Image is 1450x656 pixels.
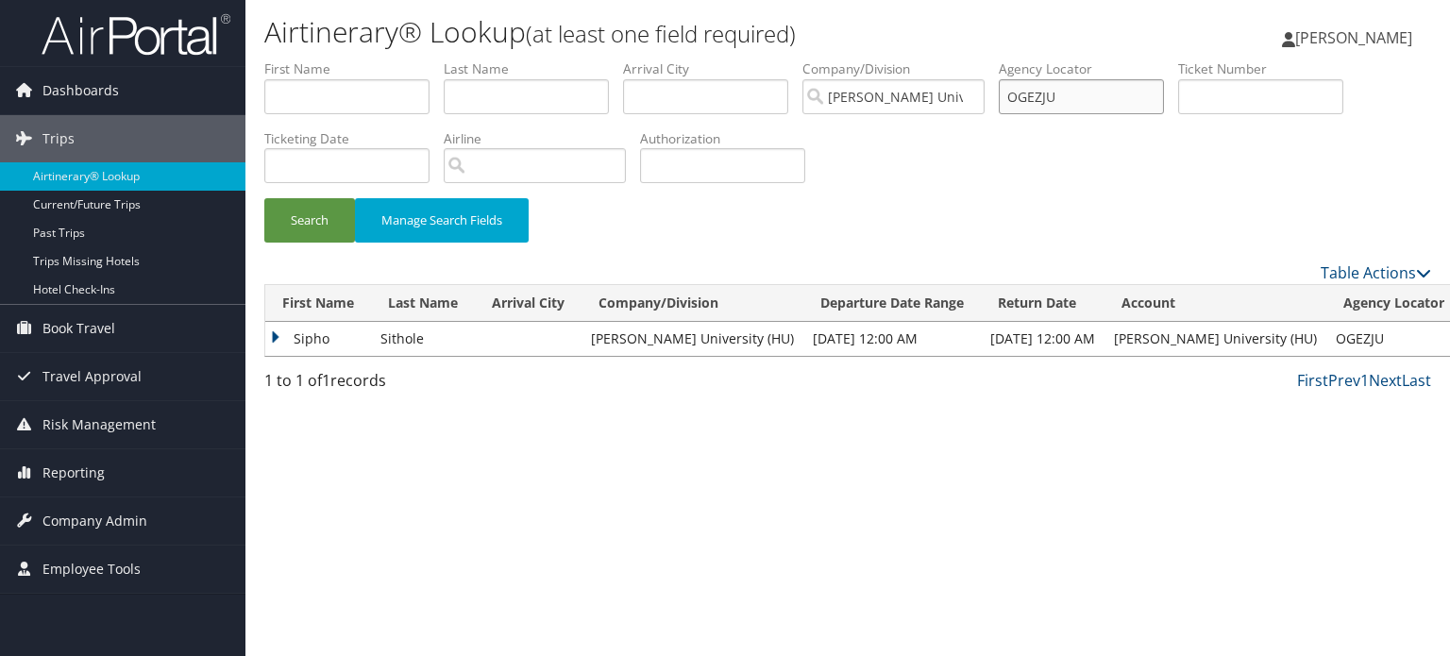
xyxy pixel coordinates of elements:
[1402,370,1431,391] a: Last
[42,449,105,496] span: Reporting
[322,370,330,391] span: 1
[42,401,156,448] span: Risk Management
[264,59,444,78] label: First Name
[1178,59,1357,78] label: Ticket Number
[264,369,535,401] div: 1 to 1 of records
[1104,285,1326,322] th: Account: activate to sort column ascending
[42,305,115,352] span: Book Travel
[42,546,141,593] span: Employee Tools
[355,198,529,243] button: Manage Search Fields
[444,59,623,78] label: Last Name
[42,115,75,162] span: Trips
[582,322,803,356] td: [PERSON_NAME] University (HU)
[981,285,1104,322] th: Return Date: activate to sort column ascending
[42,67,119,114] span: Dashboards
[981,322,1104,356] td: [DATE] 12:00 AM
[1328,370,1360,391] a: Prev
[803,322,981,356] td: [DATE] 12:00 AM
[1297,370,1328,391] a: First
[371,322,475,356] td: Sithole
[264,198,355,243] button: Search
[1321,262,1431,283] a: Table Actions
[803,285,981,322] th: Departure Date Range: activate to sort column ascending
[1282,9,1431,66] a: [PERSON_NAME]
[475,285,582,322] th: Arrival City: activate to sort column ascending
[42,497,147,545] span: Company Admin
[42,353,142,400] span: Travel Approval
[371,285,475,322] th: Last Name: activate to sort column ascending
[1104,322,1326,356] td: [PERSON_NAME] University (HU)
[265,285,371,322] th: First Name: activate to sort column ascending
[264,129,444,148] label: Ticketing Date
[42,12,230,57] img: airportal-logo.png
[999,59,1178,78] label: Agency Locator
[1369,370,1402,391] a: Next
[1295,27,1412,48] span: [PERSON_NAME]
[623,59,802,78] label: Arrival City
[582,285,803,322] th: Company/Division
[1360,370,1369,391] a: 1
[264,12,1042,52] h1: Airtinerary® Lookup
[526,18,796,49] small: (at least one field required)
[444,129,640,148] label: Airline
[265,322,371,356] td: Sipho
[640,129,819,148] label: Authorization
[802,59,999,78] label: Company/Division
